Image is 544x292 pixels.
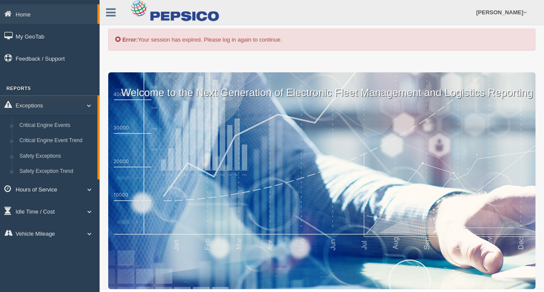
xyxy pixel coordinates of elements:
[16,118,97,133] a: Critical Engine Events
[16,133,97,149] a: Critical Engine Event Trend
[122,36,138,43] b: Error:
[16,149,97,164] a: Safety Exceptions
[16,164,97,179] a: Safety Exception Trend
[108,72,535,100] p: Welcome to the Next Generation of Electronic Fleet Management and Logistics Reporting
[108,29,535,51] div: Your session has expired. Please log in again to continue.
